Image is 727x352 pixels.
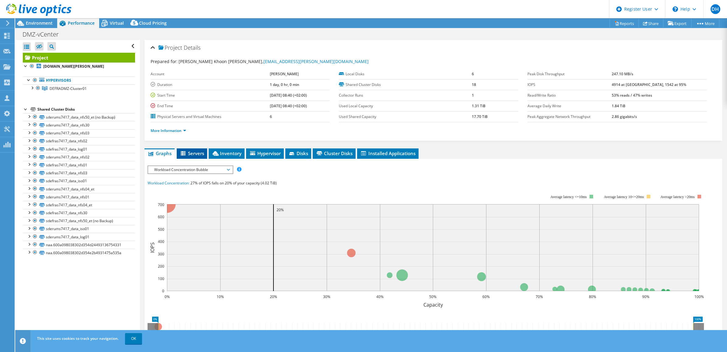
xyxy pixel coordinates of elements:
[151,114,270,120] label: Physical Servers and Virtual Machines
[23,185,135,193] a: sderums7417_data_nfs04_et
[158,276,164,281] text: 100
[642,294,649,299] text: 90%
[429,294,437,299] text: 50%
[23,201,135,209] a: sdefras7417_data_nfs04_et
[26,20,53,26] span: Environment
[612,114,637,119] b: 2.86 gigabits/s
[472,71,474,76] b: 6
[711,4,720,14] span: DH
[23,225,135,233] a: sderums7417_data_iso01
[23,121,135,129] a: sderums7417_data_nfs30
[316,150,353,156] span: Cluster Disks
[50,86,87,91] span: DEFRADMZ-Cluster01
[673,6,678,12] svg: \n
[472,103,485,108] b: 1.31 TiB
[184,44,200,51] span: Details
[23,161,135,169] a: sdefras7417_data_nfs01
[423,301,443,308] text: Capacity
[527,71,612,77] label: Peak Disk Throughput
[339,71,471,77] label: Local Disks
[550,195,587,199] tspan: Average latency <=10ms
[663,19,691,28] a: Export
[139,20,167,26] span: Cloud Pricing
[20,31,68,38] h1: DMZ-vCenter
[151,103,270,109] label: End Time
[610,19,639,28] a: Reports
[638,19,663,28] a: Share
[270,71,299,76] b: [PERSON_NAME]
[270,82,299,87] b: 1 day, 0 hr, 0 min
[23,129,135,137] a: sderums7417_data_nfs03
[158,202,164,207] text: 700
[151,92,270,98] label: Start Time
[339,82,471,88] label: Shared Cluster Disks
[604,195,644,199] tspan: Average latency 10<=20ms
[23,53,135,62] a: Project
[158,227,164,232] text: 500
[23,84,135,92] a: DEFRADMZ-Cluster01
[151,71,270,77] label: Account
[23,209,135,217] a: sdefras7417_data_nfs30
[23,113,135,121] a: sderums7417_data_nfs50_et (no Backup)
[23,193,135,201] a: sderums7417_data_nfs01
[339,114,471,120] label: Used Shared Capacity
[270,294,277,299] text: 20%
[270,114,272,119] b: 6
[151,166,229,173] span: Workload Concentration Bubble
[339,103,471,109] label: Used Local Capacity
[23,145,135,153] a: sdefras7417_data_log01
[472,93,474,98] b: 1
[23,241,135,249] a: naa.600a098038302d354d24493136754331
[472,82,476,87] b: 18
[694,294,704,299] text: 100%
[660,195,694,199] text: Average latency >20ms
[527,103,612,109] label: Average Daily Write
[23,249,135,257] a: naa.600a098038302d354e2b4931475a535a
[148,150,172,156] span: Graphs
[376,294,384,299] text: 40%
[158,239,164,244] text: 400
[158,264,164,269] text: 200
[190,180,277,186] span: 27% of IOPS falls on 20% of your capacity (4.02 TiB)
[691,19,719,28] a: More
[270,103,307,108] b: [DATE] 08:40 (+02:00)
[162,288,164,293] text: 0
[125,333,142,344] a: OK
[151,59,178,64] label: Prepared for:
[212,150,242,156] span: Inventory
[23,233,135,241] a: sderums7417_data_log01
[612,71,633,76] b: 247.10 MB/s
[37,106,135,113] div: Shared Cluster Disks
[110,20,124,26] span: Virtual
[151,82,270,88] label: Duration
[249,150,281,156] span: Hypervisor
[180,150,204,156] span: Servers
[217,294,224,299] text: 10%
[589,294,596,299] text: 80%
[23,177,135,185] a: sdefras7417_data_iso01
[527,114,612,120] label: Peak Aggregate Network Throughput
[158,251,164,257] text: 300
[612,103,625,108] b: 1.84 TiB
[148,180,190,186] span: Workload Concentration:
[23,217,135,225] a: sdefras7417_data_nfs50_et (no Backup)
[158,45,182,51] span: Project
[527,82,612,88] label: IOPS
[339,92,471,98] label: Collector Runs
[158,214,164,219] text: 600
[612,93,652,98] b: 53% reads / 47% writes
[288,150,308,156] span: Disks
[23,137,135,145] a: sdefras7417_data_nfs02
[612,82,686,87] b: 4914 at [GEOGRAPHIC_DATA], 1542 at 95%
[23,169,135,177] a: sdefras7417_data_nfs03
[149,242,156,253] text: IOPS
[536,294,543,299] text: 70%
[482,294,490,299] text: 60%
[472,114,488,119] b: 17.70 TiB
[23,62,135,70] a: [DOMAIN_NAME][PERSON_NAME]
[37,336,119,341] span: This site uses cookies to track your navigation.
[270,93,307,98] b: [DATE] 08:40 (+02:00)
[179,59,369,64] span: [PERSON_NAME] Khoon [PERSON_NAME],
[323,294,330,299] text: 30%
[277,207,284,212] text: 20%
